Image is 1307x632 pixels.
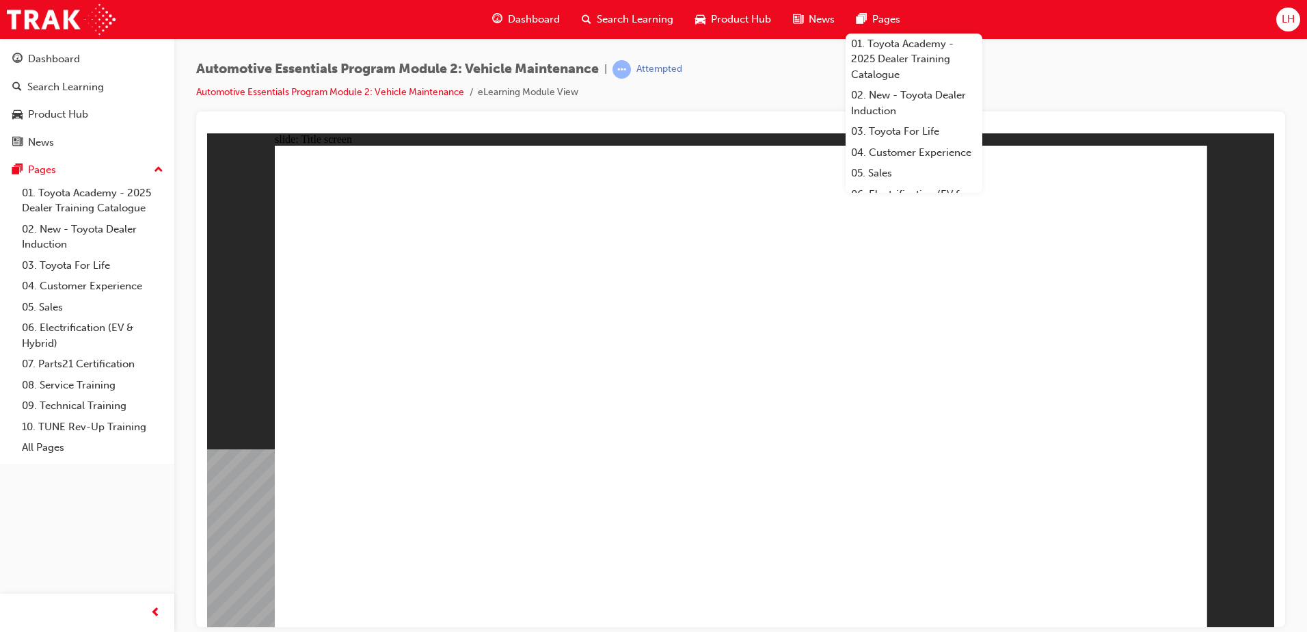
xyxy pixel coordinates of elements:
span: car-icon [695,11,705,28]
span: guage-icon [492,11,502,28]
button: DashboardSearch LearningProduct HubNews [5,44,169,157]
span: pages-icon [12,164,23,176]
a: 05. Sales [846,163,982,184]
a: 06. Electrification (EV & Hybrid) [846,184,982,220]
span: prev-icon [150,605,161,622]
span: Automotive Essentials Program Module 2: Vehicle Maintenance [196,62,599,77]
span: LH [1282,12,1295,27]
span: pages-icon [857,11,867,28]
a: news-iconNews [782,5,846,34]
span: guage-icon [12,53,23,66]
a: 02. New - Toyota Dealer Induction [16,219,169,255]
a: 05. Sales [16,297,169,318]
a: 06. Electrification (EV & Hybrid) [16,317,169,354]
span: News [809,12,835,27]
div: Attempted [636,63,682,76]
a: Automotive Essentials Program Module 2: Vehicle Maintenance [196,86,464,98]
a: 09. Technical Training [16,395,169,417]
a: guage-iconDashboard [481,5,571,34]
a: All Pages [16,437,169,458]
a: 04. Customer Experience [846,142,982,163]
a: 07. Parts21 Certification [16,354,169,375]
div: Search Learning [27,79,104,95]
span: learningRecordVerb_ATTEMPT-icon [612,60,631,79]
span: news-icon [12,137,23,149]
span: car-icon [12,109,23,121]
a: pages-iconPages [846,5,911,34]
a: 03. Toyota For Life [846,121,982,142]
div: Pages [28,162,56,178]
span: Product Hub [711,12,771,27]
button: Pages [5,157,169,183]
a: 03. Toyota For Life [16,255,169,276]
span: search-icon [582,11,591,28]
button: LH [1276,8,1300,31]
a: 01. Toyota Academy - 2025 Dealer Training Catalogue [846,34,982,85]
span: up-icon [154,161,163,179]
a: News [5,130,169,155]
a: Search Learning [5,75,169,100]
a: 08. Service Training [16,375,169,396]
span: | [604,62,607,77]
a: 04. Customer Experience [16,276,169,297]
li: eLearning Module View [478,85,578,101]
span: Dashboard [508,12,560,27]
a: Product Hub [5,102,169,127]
span: search-icon [12,81,22,94]
img: Trak [7,4,116,35]
div: News [28,135,54,150]
span: news-icon [793,11,803,28]
div: Product Hub [28,107,88,122]
a: 10. TUNE Rev-Up Training [16,417,169,438]
a: Dashboard [5,47,169,72]
a: search-iconSearch Learning [571,5,684,34]
a: car-iconProduct Hub [684,5,782,34]
span: Search Learning [597,12,673,27]
a: 02. New - Toyota Dealer Induction [846,85,982,121]
span: Pages [872,12,900,27]
a: 01. Toyota Academy - 2025 Dealer Training Catalogue [16,183,169,219]
div: Dashboard [28,51,80,67]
